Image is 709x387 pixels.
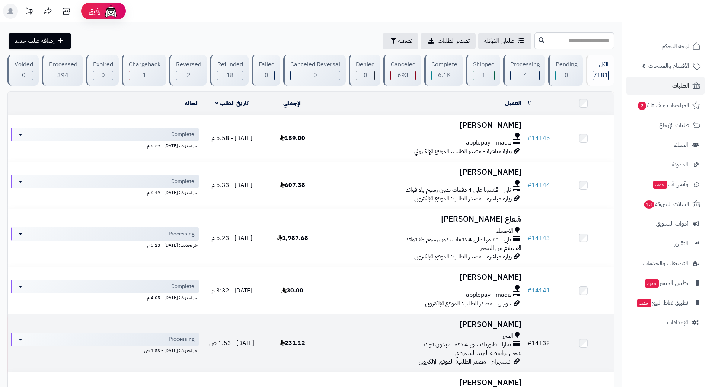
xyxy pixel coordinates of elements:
[326,273,521,282] h3: [PERSON_NAME]
[282,55,347,86] a: Canceled Reversal 0
[482,71,486,80] span: 1
[432,71,457,80] div: 6068
[185,99,199,108] a: الحالة
[422,340,511,349] span: تمارا - فاتورتك حتى 4 دفعات بدون فوائد
[652,179,688,190] span: وآتس آب
[11,188,199,196] div: اخر تحديث: [DATE] - 6:19 م
[283,99,302,108] a: الإجمالي
[644,200,654,209] span: 13
[11,346,199,354] div: اخر تحديث: [DATE] - 1:53 ص
[626,195,705,213] a: السلات المتروكة13
[11,241,199,248] div: اخر تحديث: [DATE] - 5:23 م
[11,293,199,301] div: اخر تحديث: [DATE] - 4:05 م
[280,339,305,348] span: 231.12
[176,71,201,80] div: 2
[643,199,689,209] span: السلات المتروكة
[280,134,305,143] span: 159.00
[527,99,531,108] a: #
[84,55,120,86] a: Expired 0
[496,227,513,235] span: الاحساء
[326,215,521,223] h3: شعاع [PERSON_NAME]
[645,279,659,288] span: جديد
[626,77,705,95] a: الطلبات
[280,181,305,190] span: 607.38
[421,33,476,49] a: تصدير الطلبات
[406,186,511,194] span: تابي - قسّمها على 4 دفعات بدون رسوم ولا فوائد
[480,244,521,253] span: الاستلام من المتجر
[57,71,68,80] span: 394
[455,349,521,358] span: شحن بواسطة البريد السعودي
[209,339,254,348] span: [DATE] - 1:53 ص
[637,100,689,111] span: المراجعات والأسئلة
[527,339,550,348] a: #14132
[326,168,521,177] h3: [PERSON_NAME]
[674,140,688,150] span: العملاء
[653,181,667,189] span: جديد
[662,41,689,51] span: لوحة التحكم
[644,278,688,288] span: تطبيق المتجر
[259,71,274,80] div: 0
[438,71,451,80] span: 6.1K
[326,320,521,329] h3: [PERSON_NAME]
[672,80,689,91] span: الطلبات
[93,71,113,80] div: 0
[527,134,550,143] a: #14145
[15,60,33,69] div: Voided
[398,37,412,45] span: تصفية
[638,102,646,110] span: 2
[637,299,651,307] span: جديد
[217,71,242,80] div: 18
[423,55,464,86] a: Complete 6.1K
[473,60,495,69] div: Shipped
[211,286,252,295] span: [DATE] - 3:32 م
[425,299,512,308] span: جوجل - مصدر الطلب: الموقع الإلكتروني
[277,234,308,242] span: 1,987.68
[364,71,367,80] span: 0
[215,99,249,108] a: تاريخ الطلب
[347,55,382,86] a: Denied 0
[11,141,199,149] div: اخر تحديث: [DATE] - 6:29 م
[49,71,77,80] div: 394
[593,71,608,80] span: 7181
[438,37,470,45] span: تصدير الطلبات
[648,61,689,71] span: الأقسام والمنتجات
[20,4,38,20] a: تحديثات المنصة
[167,55,208,86] a: Reversed 2
[626,235,705,253] a: التقارير
[527,339,531,348] span: #
[397,71,409,80] span: 693
[556,71,577,80] div: 0
[103,4,118,19] img: ai-face.png
[527,181,550,190] a: #14144
[259,60,275,69] div: Failed
[313,71,317,80] span: 0
[129,60,160,69] div: Chargeback
[383,33,418,49] button: تصفية
[226,71,234,80] span: 18
[40,55,84,86] a: Processed 394
[281,286,303,295] span: 30.00
[510,60,540,69] div: Processing
[326,378,521,387] h3: [PERSON_NAME]
[326,121,521,130] h3: [PERSON_NAME]
[466,139,511,147] span: applepay - mada
[171,131,194,138] span: Complete
[250,55,282,86] a: Failed 0
[49,60,77,69] div: Processed
[101,71,105,80] span: 0
[626,175,705,193] a: وآتس آبجديد
[502,332,513,340] span: المبرز
[626,96,705,114] a: المراجعات والأسئلة2
[523,71,527,80] span: 4
[6,55,40,86] a: Voided 0
[169,336,194,343] span: Processing
[565,71,568,80] span: 0
[636,298,688,308] span: تطبيق نقاط البيع
[382,55,422,86] a: Canceled 693
[478,33,531,49] a: طلباتي المُوكلة
[15,71,33,80] div: 0
[464,55,502,86] a: Shipped 1
[626,274,705,292] a: تطبيق المتجرجديد
[291,71,340,80] div: 0
[527,286,531,295] span: #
